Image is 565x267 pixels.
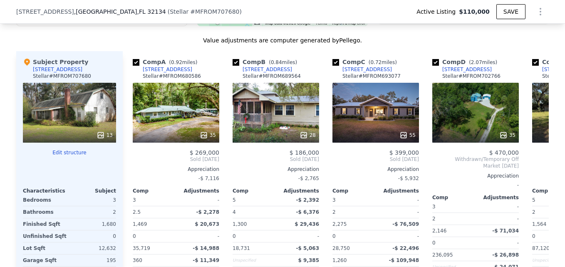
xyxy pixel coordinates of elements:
div: 2.5 [133,206,174,218]
a: [STREET_ADDRESS] [233,66,292,73]
div: Adjustments [376,188,419,194]
span: , [GEOGRAPHIC_DATA] [74,7,166,16]
span: $ 186,000 [290,149,319,156]
div: [STREET_ADDRESS] [442,66,492,73]
div: Appreciation [133,166,219,173]
span: -$ 2,392 [296,197,319,203]
span: $ 269,000 [190,149,219,156]
span: ( miles) [466,59,501,65]
span: 5 [532,197,535,203]
span: 1,469 [133,221,147,227]
div: ( ) [168,7,242,16]
div: [STREET_ADDRESS] [342,66,392,73]
span: -$ 76,509 [392,221,419,227]
span: 2.07 [471,59,482,65]
div: Adjustments [276,188,319,194]
span: 28,750 [332,245,350,251]
span: -$ 26,898 [492,252,519,258]
div: Appreciation [332,166,419,173]
div: - [477,213,519,225]
span: -$ 7,116 [198,176,219,181]
span: 3 [432,204,436,210]
div: [STREET_ADDRESS] [143,66,192,73]
div: Comp B [233,58,300,66]
div: - [178,194,219,206]
div: Stellar # MFROM689564 [243,73,301,79]
span: -$ 5,932 [398,176,419,181]
span: ( miles) [265,59,300,65]
span: Stellar [170,8,188,15]
div: Subject Property [23,58,88,66]
span: 1,300 [233,221,247,227]
div: - [377,230,419,242]
a: [STREET_ADDRESS] [432,66,492,73]
div: 3 [71,194,116,206]
div: - [477,201,519,213]
span: $110,000 [459,7,490,16]
div: Comp [432,194,476,201]
span: Withdrawn/Temporary Off Market [DATE] [432,156,519,169]
div: 55 [399,131,416,139]
div: 35 [499,131,515,139]
span: 87,120 [532,245,550,251]
span: 0 [332,233,336,239]
div: - [278,230,319,242]
div: Stellar # MFROM702766 [442,73,501,79]
div: Characteristics [23,188,69,194]
div: Appreciation [432,173,519,179]
span: $ 470,000 [489,149,519,156]
span: ( miles) [365,59,400,65]
div: Comp A [133,58,201,66]
div: Finished Sqft [23,218,68,230]
span: -$ 6,376 [296,209,319,215]
span: -$ 71,034 [492,228,519,234]
div: 28 [300,131,316,139]
div: [STREET_ADDRESS] [33,66,82,73]
button: SAVE [496,4,525,19]
span: -$ 22,496 [392,245,419,251]
span: 18,731 [233,245,250,251]
span: 0.92 [171,59,182,65]
span: $ 20,673 [195,221,219,227]
div: Stellar # MFROM693077 [342,73,401,79]
div: 12,632 [71,242,116,254]
div: Unspecified [233,255,274,266]
div: 2 [432,213,474,225]
div: [STREET_ADDRESS] [243,66,292,73]
span: 0.84 [271,59,282,65]
span: 5 [233,197,236,203]
span: -$ 14,988 [193,245,219,251]
div: 13 [97,131,113,139]
div: Comp C [332,58,400,66]
div: 35 [200,131,216,139]
span: 360 [133,257,142,263]
div: 0 [71,230,116,242]
div: 2 [71,206,116,218]
span: [STREET_ADDRESS] [16,7,74,16]
span: Sold [DATE] [332,156,419,163]
div: Lot Sqft [23,242,68,254]
span: 0 [532,233,535,239]
div: Bedrooms [23,194,68,206]
div: - [432,179,519,191]
span: , FL 32134 [137,8,166,15]
span: Sold [DATE] [133,156,219,163]
span: -$ 2,278 [196,209,219,215]
span: 35,719 [133,245,150,251]
span: 3 [332,197,336,203]
div: Appreciation [233,166,319,173]
a: [STREET_ADDRESS] [133,66,192,73]
div: 4 [233,206,274,218]
div: Garage Sqft [23,255,68,266]
span: 2,275 [332,221,347,227]
span: # MFROM707680 [190,8,239,15]
div: Unfinished Sqft [23,230,68,242]
span: 1,260 [332,257,347,263]
span: -$ 5,063 [296,245,319,251]
a: [STREET_ADDRESS] [332,66,392,73]
div: Value adjustments are computer generated by Pellego . [16,36,549,44]
span: 0 [432,240,436,246]
div: Comp [332,188,376,194]
span: Active Listing [416,7,459,16]
div: - [377,194,419,206]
